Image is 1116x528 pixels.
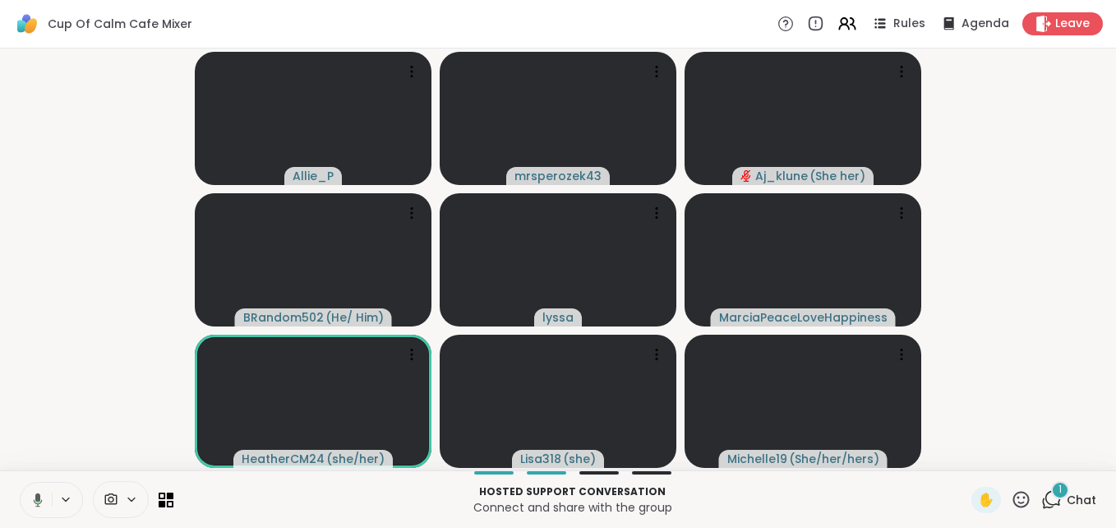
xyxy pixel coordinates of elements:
[520,451,561,467] span: Lisa318
[243,309,324,326] span: BRandom502
[962,16,1009,32] span: Agenda
[893,16,925,32] span: Rules
[242,451,325,467] span: HeatherCM24
[542,309,574,326] span: lyssa
[1067,492,1096,508] span: Chat
[809,168,865,184] span: ( She her )
[789,451,879,467] span: ( She/her/hers )
[183,484,962,499] p: Hosted support conversation
[48,16,192,32] span: Cup Of Calm Cafe Mixer
[293,168,334,184] span: Allie_P
[740,170,752,182] span: audio-muted
[1055,16,1090,32] span: Leave
[1058,483,1062,497] span: 1
[978,490,994,510] span: ✋
[755,168,808,184] span: Aj_klune
[719,309,888,326] span: MarciaPeaceLoveHappiness
[326,451,385,467] span: ( she/her )
[325,309,384,326] span: ( He/ Him )
[13,10,41,38] img: ShareWell Logomark
[183,499,962,516] p: Connect and share with the group
[514,168,602,184] span: mrsperozek43
[563,451,596,467] span: ( she )
[727,451,787,467] span: Michelle19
